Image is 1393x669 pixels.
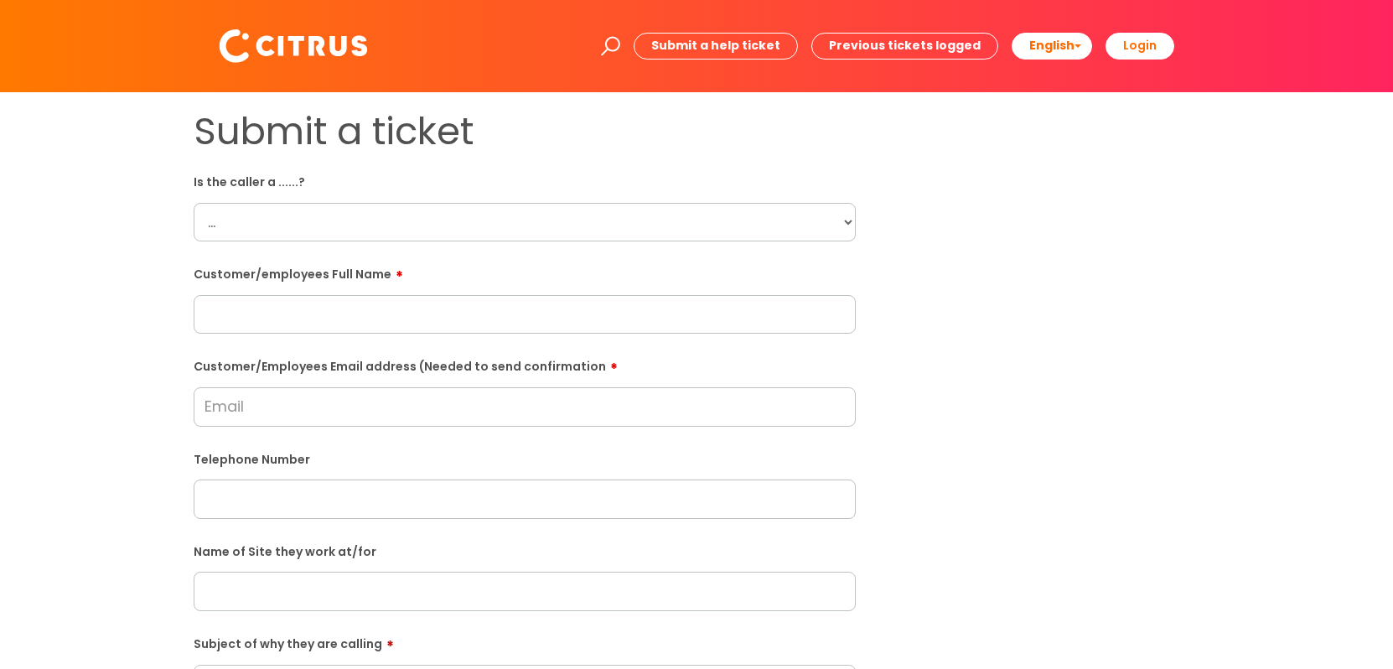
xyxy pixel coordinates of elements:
a: Submit a help ticket [634,33,798,59]
a: Previous tickets logged [811,33,998,59]
label: Subject of why they are calling [194,631,856,651]
label: Name of Site they work at/for [194,542,856,559]
a: Login [1106,33,1174,59]
b: Login [1123,37,1157,54]
label: Customer/Employees Email address (Needed to send confirmation [194,354,856,374]
label: Is the caller a ......? [194,172,856,189]
label: Customer/employees Full Name [194,262,856,282]
input: Email [194,387,856,426]
label: Telephone Number [194,449,856,467]
h1: Submit a ticket [194,109,856,154]
span: English [1029,37,1075,54]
